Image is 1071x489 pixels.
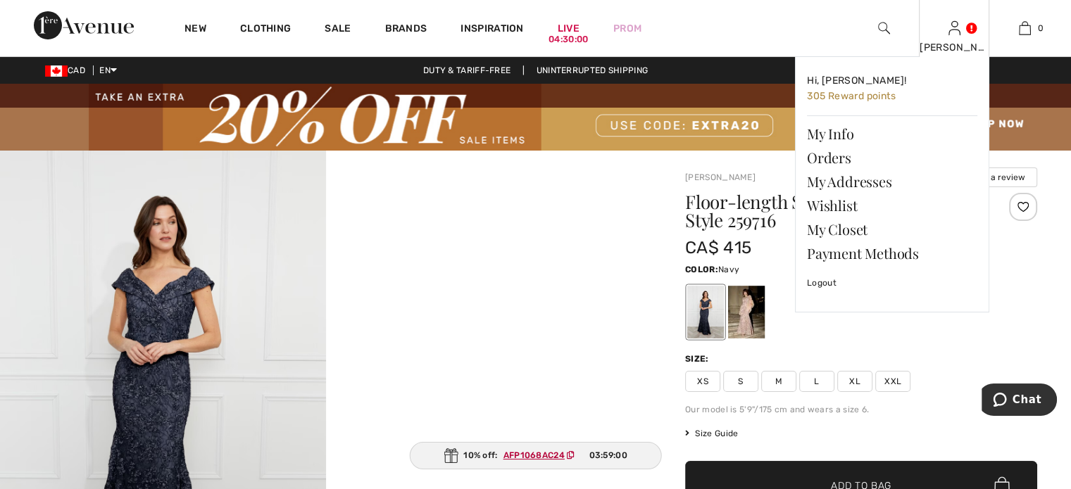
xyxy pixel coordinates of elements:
a: [PERSON_NAME] [685,172,756,182]
a: Wishlist [807,193,977,217]
div: 10% off: [409,442,662,469]
span: EN [99,65,117,75]
h1: Floor-length Sheath Dress Style 259716 [685,193,979,229]
span: Inspiration [461,23,523,37]
span: XS [685,371,720,392]
img: Gift.svg [444,448,458,463]
div: Blush [728,286,765,338]
img: search the website [878,20,890,37]
a: Payment Methods [807,241,977,265]
video: Your browser does not support the video tag. [326,151,652,313]
span: S [723,371,758,392]
div: [PERSON_NAME] [920,40,989,55]
a: My Addresses [807,170,977,193]
a: My Info [807,122,977,146]
span: Hi, [PERSON_NAME]! [807,75,906,87]
span: Size Guide [685,427,738,440]
div: 04:30:00 [549,33,588,46]
a: Logout [807,265,977,300]
a: 0 [990,20,1059,37]
a: Sale [325,23,351,37]
img: 1ère Avenue [34,11,134,39]
a: Hi, [PERSON_NAME]! 305 Reward points [807,68,977,110]
span: M [761,371,796,392]
a: Clothing [240,23,291,37]
span: CA$ 415 [685,238,751,258]
a: Sign In [948,21,960,34]
img: Canadian Dollar [45,65,68,77]
img: My Bag [1019,20,1031,37]
a: New [184,23,206,37]
a: My Closet [807,217,977,241]
button: Write a review [956,167,1037,187]
div: Our model is 5'9"/175 cm and wears a size 6. [685,403,1037,416]
a: Live04:30:00 [558,21,580,36]
span: 305 Reward points [807,90,896,102]
span: CAD [45,65,91,75]
span: 0 [1038,22,1044,34]
iframe: Opens a widget where you can chat to one of our agents [982,383,1057,419]
span: Navy [718,265,739,274]
span: L [799,371,834,392]
span: XXL [875,371,910,392]
ins: AFP1068AC24 [503,450,565,460]
span: XL [837,371,872,392]
a: Orders [807,146,977,170]
a: Brands [385,23,427,37]
div: Navy [687,286,724,338]
a: Prom [613,21,641,36]
span: Color: [685,265,718,274]
div: Size: [685,353,712,365]
span: 03:59:00 [589,449,627,462]
img: My Info [948,20,960,37]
